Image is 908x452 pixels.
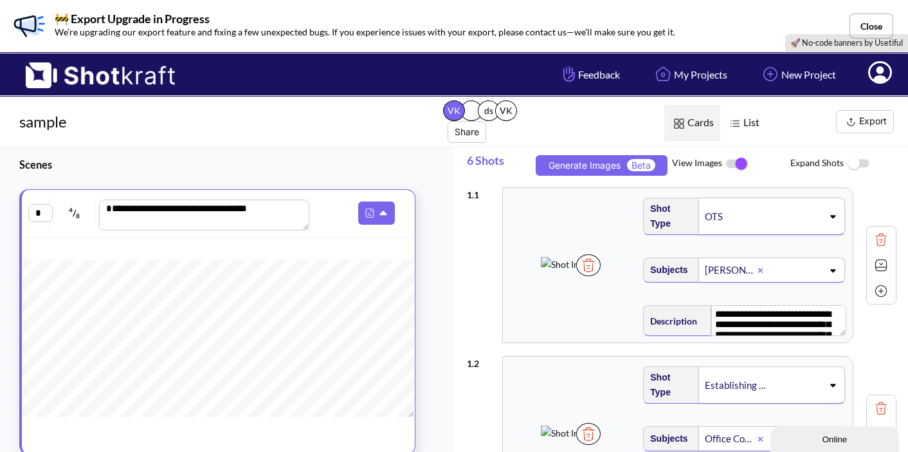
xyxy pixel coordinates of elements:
iframe: chat widget [770,424,902,452]
div: 1.1Shot ImageTrash IconShot TypeOTSSubjects[PERSON_NAME]'s handDescription**** **** **** **** ***... [467,181,896,350]
a: My Projects [642,57,737,91]
span: Cards [664,105,720,142]
img: ToggleOn Icon [722,150,751,177]
span: ds [478,100,500,121]
span: VK [443,100,465,121]
img: ToggleOff Icon [844,150,873,178]
img: Trash Icon [576,254,601,276]
div: 1 . 2 [467,350,496,371]
img: Pdf Icon [361,205,378,221]
button: Share [448,121,486,143]
div: [PERSON_NAME]'s hand [704,261,758,279]
span: List [720,105,766,142]
img: Trash Icon [576,423,601,445]
span: VK [495,100,517,121]
span: Shot Type [644,367,693,403]
img: Card Icon [671,115,687,132]
span: 6 Shots [467,147,531,181]
img: Expand Icon [871,256,891,275]
p: 🚧 Export Upgrade in Progress [55,13,675,24]
div: 1 . 1 [467,181,496,202]
span: Subjects [644,428,687,449]
img: Home Icon [652,63,674,85]
span: 8 [76,212,80,220]
div: OTS [704,208,768,225]
img: Shot Image [541,257,595,272]
img: Trash Icon [871,230,891,249]
span: / [53,203,96,223]
a: New Project [750,57,846,91]
a: 🚀 No-code banners by Usetiful [790,37,903,48]
img: Add Icon [871,281,891,301]
button: Export [836,110,894,133]
div: Establishing shot [704,377,768,394]
img: Shot Image [541,426,595,440]
span: Subjects [644,259,687,281]
img: Banner [10,6,48,45]
h3: Scenes [19,157,422,172]
span: View Images [672,150,790,177]
img: List Icon [727,115,743,132]
button: Generate ImagesBeta [536,155,667,176]
img: Hand Icon [560,63,578,85]
img: Trash Icon [871,399,891,418]
p: We’re upgrading our export feature and fixing a few unexpected bugs. If you experience issues wit... [55,24,675,39]
span: 4 [69,206,73,214]
div: Office Complex [704,430,758,447]
img: Export Icon [843,114,859,130]
span: Shot Type [644,198,693,234]
span: Feedback [560,67,620,82]
button: Close [849,14,893,39]
span: Beta [627,159,655,171]
span: Description [644,310,697,332]
img: Add Icon [759,63,781,85]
